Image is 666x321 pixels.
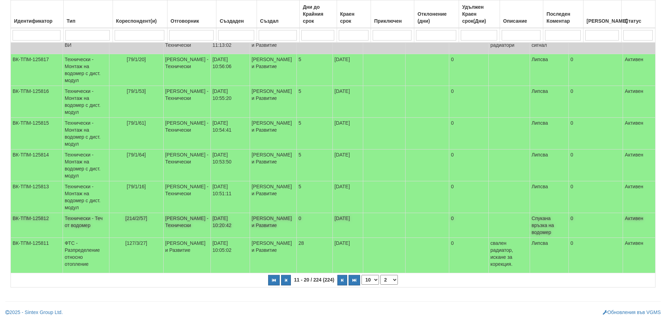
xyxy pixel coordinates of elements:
th: Последен Коментар: No sort applied, activate to apply an ascending sort [543,0,583,28]
p: свален радиатор, искане за корекция. [490,240,528,268]
div: Отговорник [169,16,215,26]
span: [127/3/27] [126,240,147,246]
td: 4 [406,33,449,54]
td: Технически - Опис ВИ [63,33,109,54]
div: Краен срок [339,9,369,26]
button: Последна страница [349,275,360,285]
th: Статус: No sort applied, activate to apply an ascending sort [622,0,656,28]
th: Удължен Краен срок(Дни): No sort applied, activate to apply an ascending sort [459,0,500,28]
td: ВК-ТПМ-125817 [11,54,63,86]
td: 0 [568,149,623,181]
td: ВК-ТПМ-125812 [11,213,63,238]
div: Последен Коментар [545,9,581,26]
td: 0 [449,54,489,86]
span: 5 [299,88,301,94]
td: Активен [623,213,656,238]
td: [PERSON_NAME] и Развитие [250,181,296,213]
td: [PERSON_NAME] - Технически [163,149,210,181]
th: Брой Файлове: No sort applied, activate to apply an ascending sort [583,0,621,28]
span: 5 [299,57,301,62]
div: Кореспондент(и) [115,16,165,26]
td: [DATE] 10:54:41 [210,118,250,149]
div: [PERSON_NAME] [585,16,620,26]
td: 0 [568,181,623,213]
span: Липсва [532,88,548,94]
span: 11 - 20 / 224 (224) [292,277,336,283]
td: Затворен [623,33,656,54]
td: ВК-ТПМ-125818 [11,33,63,54]
td: [DATE] [332,33,363,54]
th: Дни до Крайния срок: No sort applied, activate to apply an ascending sort [300,0,337,28]
td: [DATE] [332,86,363,118]
th: Описание: No sort applied, activate to apply an ascending sort [500,0,543,28]
th: Отклонение (дни): No sort applied, activate to apply an ascending sort [414,0,459,28]
th: Краен срок: No sort applied, activate to apply an ascending sort [337,0,371,28]
th: Създал: No sort applied, activate to apply an ascending sort [257,0,299,28]
th: Тип: No sort applied, activate to apply an ascending sort [63,0,113,28]
div: Дни до Крайния срок [301,2,335,26]
div: Описание [502,16,541,26]
td: 0 [449,33,489,54]
td: ВК-ТПМ-125813 [11,181,63,213]
td: [DATE] 11:13:02 [210,33,250,54]
td: [PERSON_NAME] - Технически [163,54,210,86]
td: [PERSON_NAME] и Развитие [250,33,296,54]
td: 0 [568,213,623,238]
td: Активен [623,181,656,213]
td: [DATE] 10:20:42 [210,213,250,238]
td: Активен [623,86,656,118]
td: [DATE] 11:59:25 [363,33,405,54]
td: [DATE] 10:51:11 [210,181,250,213]
th: Кореспондент(и): No sort applied, activate to apply an ascending sort [113,0,167,28]
td: 0 [449,149,489,181]
a: 2025 - Sintex Group Ltd. [5,309,63,315]
button: Следваща страница [337,275,347,285]
td: 0 [568,118,623,149]
span: [214/2/57] [126,216,147,221]
td: [DATE] 10:05:02 [210,238,250,273]
td: ВК-ТПМ-125811 [11,238,63,273]
th: Идентификатор: No sort applied, activate to apply an ascending sort [11,0,64,28]
td: [PERSON_NAME] и Развитие [250,86,296,118]
td: Технически - Монтаж на водомер с дист. модул [63,118,109,149]
span: 5 [299,120,301,126]
div: Създал [259,16,298,26]
td: [PERSON_NAME] и Развитие [250,54,296,86]
td: 0 [449,181,489,213]
button: Първа страница [268,275,280,285]
td: ФТС - Разпределение относно отопление [63,238,109,273]
td: [DATE] [332,54,363,86]
div: Приключен [373,16,412,26]
select: Страница номер [380,275,398,285]
span: [79/1/61] [127,120,146,126]
div: Отклонение (дни) [416,9,457,26]
td: [PERSON_NAME] и Развитие [163,238,210,273]
td: Технически - Монтаж на водомер с дист. модул [63,54,109,86]
td: Технически - Теч от водомер [63,213,109,238]
td: 0 [449,86,489,118]
span: Липсва [532,57,548,62]
td: [DATE] 10:53:50 [210,149,250,181]
td: [PERSON_NAME] - Технически [163,118,210,149]
td: ВК-ТПМ-125815 [11,118,63,149]
span: Липсва [532,240,548,246]
td: Активен [623,54,656,86]
td: [PERSON_NAME] - Технически [163,86,210,118]
td: [PERSON_NAME] и Развитие [250,118,296,149]
th: Приключен: No sort applied, activate to apply an ascending sort [371,0,414,28]
button: Предишна страница [281,275,291,285]
div: Идентификатор [13,16,62,26]
td: 0 [449,118,489,149]
th: Отговорник: No sort applied, activate to apply an ascending sort [167,0,216,28]
span: Липсва [532,120,548,126]
span: Липсва [532,184,548,189]
td: [DATE] 10:56:06 [210,54,250,86]
a: Обновления във VGMS [603,309,661,315]
td: 0 [568,54,623,86]
td: ВК-ТПМ-125816 [11,86,63,118]
td: 1 [568,33,623,54]
div: Удължен Краен срок(Дни) [461,2,498,26]
span: [79/1/16] [127,184,146,189]
td: Активен [623,118,656,149]
td: [DATE] [332,118,363,149]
